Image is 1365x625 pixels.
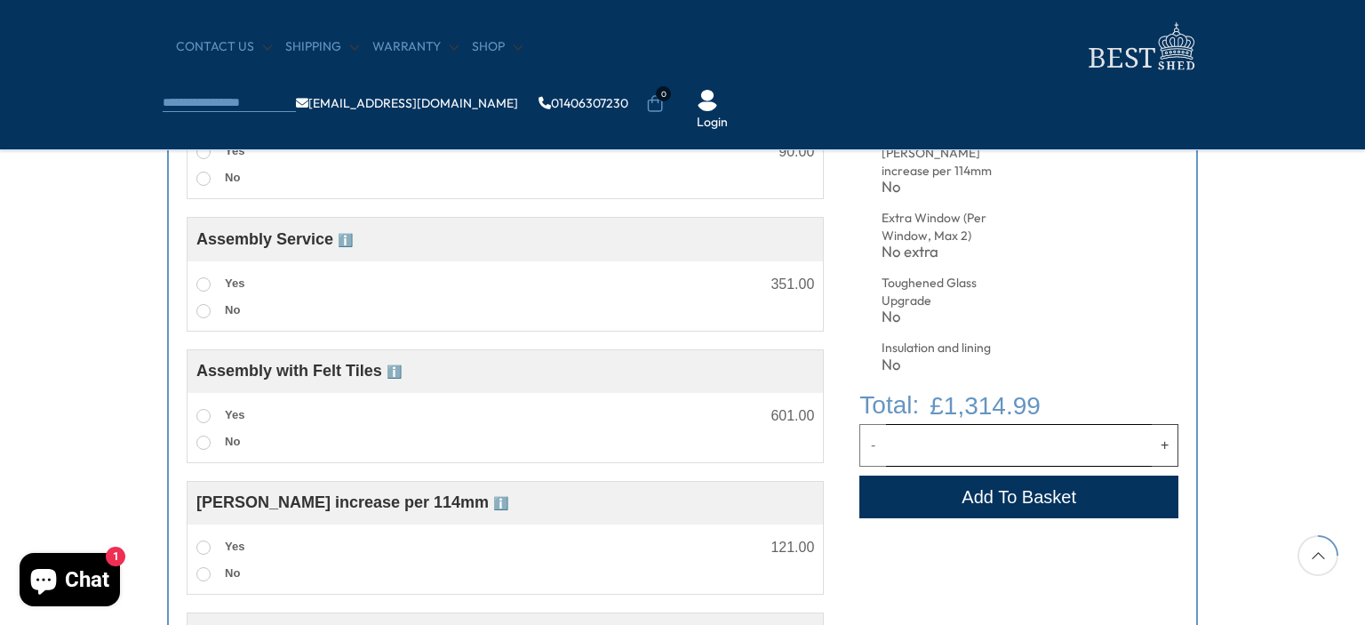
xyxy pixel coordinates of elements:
[472,38,523,56] a: Shop
[372,38,459,56] a: Warranty
[930,388,1041,424] span: £1,314.99
[882,145,1027,180] div: [PERSON_NAME] increase per 114mm
[882,309,1027,325] div: No
[656,86,671,101] span: 0
[770,409,814,423] div: 601.00
[882,180,1027,195] div: No
[882,244,1027,260] div: No extra
[886,424,1152,467] input: Quantity
[225,144,244,157] span: Yes
[14,553,125,611] inbox-online-store-chat: Shopify online store chat
[882,275,1027,309] div: Toughened Glass Upgrade
[296,97,518,109] a: [EMAIL_ADDRESS][DOMAIN_NAME]
[225,276,244,290] span: Yes
[225,171,240,184] span: No
[225,540,244,553] span: Yes
[225,408,244,421] span: Yes
[770,277,814,292] div: 351.00
[1152,424,1178,467] button: Increase quantity
[859,424,886,467] button: Decrease quantity
[1078,18,1202,76] img: logo
[196,230,353,248] span: Assembly Service
[882,357,1027,373] div: No
[882,340,1027,357] div: Insulation and lining
[176,38,272,56] a: CONTACT US
[225,435,240,448] span: No
[539,97,628,109] a: 01406307230
[225,566,240,580] span: No
[196,362,402,380] span: Assembly with Felt Tiles
[770,541,814,555] div: 121.00
[646,95,664,113] a: 0
[196,493,508,511] span: [PERSON_NAME] increase per 114mm
[285,38,359,56] a: Shipping
[697,90,718,111] img: User Icon
[338,233,353,247] span: ℹ️
[778,145,814,159] div: 90.00
[387,365,402,379] span: ℹ️
[882,210,1027,244] div: Extra Window (Per Window, Max 2)
[225,303,240,317] span: No
[697,114,728,132] a: Login
[493,496,508,510] span: ℹ️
